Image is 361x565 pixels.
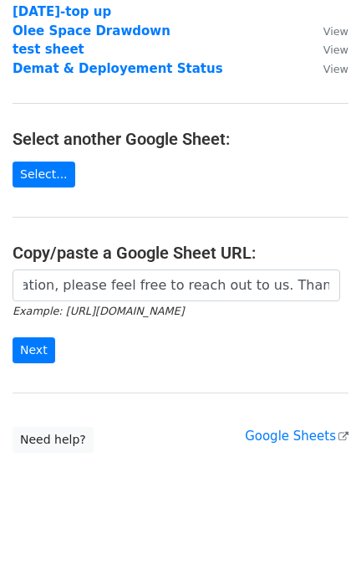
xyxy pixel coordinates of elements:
[307,42,348,57] a: View
[13,162,75,187] a: Select...
[13,42,84,57] a: test sheet
[13,337,55,363] input: Next
[13,129,348,149] h4: Select another Google Sheet:
[13,243,348,263] h4: Copy/paste a Google Sheet URL:
[13,305,184,317] small: Example: [URL][DOMAIN_NAME]
[13,270,340,301] input: Paste your Google Sheet URL here
[323,63,348,75] small: View
[307,23,348,39] a: View
[13,61,223,76] a: Demat & Deployement Status
[13,23,170,39] a: Olee Space Drawdown
[277,485,361,565] iframe: Chat Widget
[245,429,348,444] a: Google Sheets
[307,61,348,76] a: View
[323,25,348,38] small: View
[323,44,348,56] small: View
[13,427,94,453] a: Need help?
